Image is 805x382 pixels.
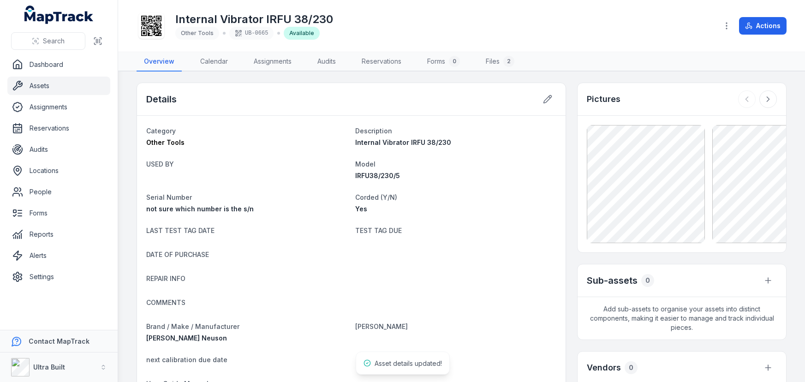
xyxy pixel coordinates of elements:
span: Model [355,160,376,168]
strong: Contact MapTrack [29,337,89,345]
span: Internal Vibrator IRFU 38/230 [355,138,451,146]
span: Other Tools [146,138,185,146]
span: Other Tools [181,30,214,36]
strong: Ultra Built [33,363,65,371]
span: Brand / Make / Manufacturer [146,322,239,330]
a: Reservations [7,119,110,137]
button: Search [11,32,85,50]
a: Forms [7,204,110,222]
a: Audits [7,140,110,159]
span: [PERSON_NAME] Neuson [146,334,227,342]
span: next calibration due date [146,356,227,364]
span: Corded (Y/N) [355,193,397,201]
a: Files2 [478,52,522,72]
span: Search [43,36,65,46]
a: Reports [7,225,110,244]
span: LAST TEST TAG DATE [146,227,215,234]
div: Available [284,27,320,40]
a: Audits [310,52,343,72]
a: Settings [7,268,110,286]
span: Category [146,127,176,135]
div: 2 [503,56,514,67]
span: Description [355,127,392,135]
a: Reservations [354,52,409,72]
a: MapTrack [24,6,94,24]
a: Alerts [7,246,110,265]
span: TEST TAG DUE [355,227,402,234]
span: not sure which number is the s/n [146,205,254,213]
a: Overview [137,52,182,72]
a: Locations [7,161,110,180]
h1: Internal Vibrator IRFU 38/230 [175,12,333,27]
span: [PERSON_NAME] [355,322,408,330]
a: Forms0 [420,52,467,72]
div: 0 [641,274,654,287]
span: Asset details updated! [375,359,442,367]
a: Assignments [7,98,110,116]
div: 0 [449,56,460,67]
a: Assignments [246,52,299,72]
span: Add sub-assets to organise your assets into distinct components, making it easier to manage and t... [578,297,786,340]
div: UB-0665 [229,27,274,40]
span: Serial Number [146,193,192,201]
a: Assets [7,77,110,95]
h3: Vendors [587,361,621,374]
span: USED BY [146,160,174,168]
a: Dashboard [7,55,110,74]
h2: Sub-assets [587,274,638,287]
h2: Details [146,93,177,106]
span: IRFU38/230/5 [355,172,400,179]
a: Calendar [193,52,235,72]
h3: Pictures [587,93,620,106]
span: REPAIR INFO [146,275,185,282]
span: DATE OF PURCHASE [146,251,209,258]
span: COMMENTS [146,298,185,306]
a: People [7,183,110,201]
span: Yes [355,205,367,213]
div: 0 [625,361,638,374]
button: Actions [739,17,787,35]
